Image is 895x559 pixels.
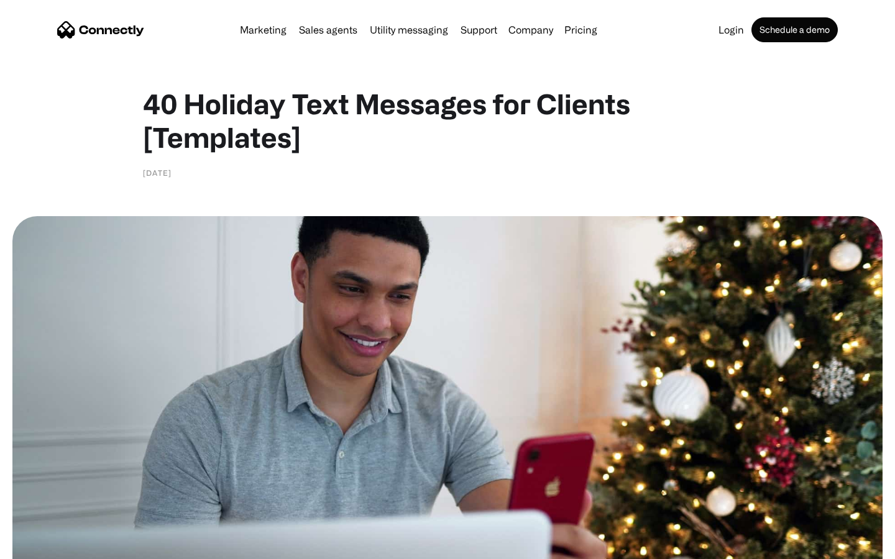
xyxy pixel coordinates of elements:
a: Sales agents [294,25,362,35]
a: Marketing [235,25,291,35]
a: Schedule a demo [751,17,838,42]
a: Utility messaging [365,25,453,35]
div: Company [505,21,557,39]
h1: 40 Holiday Text Messages for Clients [Templates] [143,87,752,154]
ul: Language list [25,537,75,555]
a: Login [714,25,749,35]
a: home [57,20,144,39]
div: [DATE] [143,166,172,179]
aside: Language selected: English [12,537,75,555]
a: Support [456,25,502,35]
div: Company [508,21,553,39]
a: Pricing [559,25,602,35]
